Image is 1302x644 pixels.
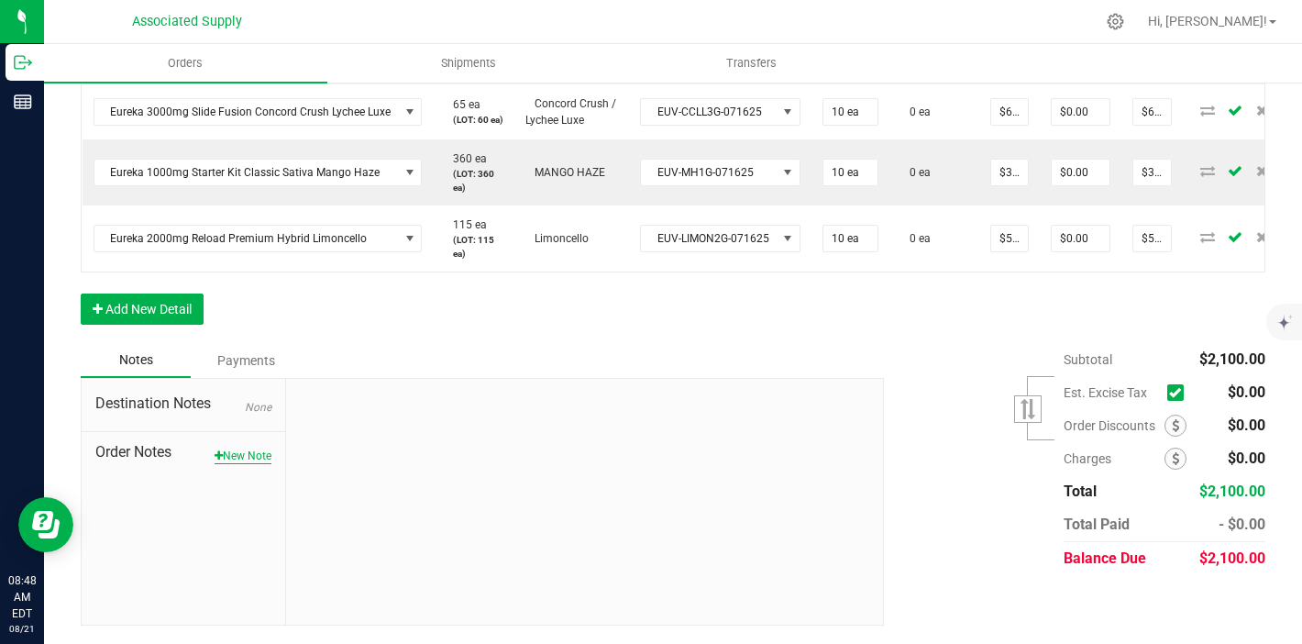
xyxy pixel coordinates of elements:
span: EUV-MH1G-071625 [641,160,777,185]
span: Eureka 2000mg Reload Premium Hybrid Limoncello [94,226,399,251]
input: 0 [1052,160,1109,185]
span: $0.00 [1228,450,1265,467]
span: $2,100.00 [1199,550,1265,567]
span: 115 ea [444,218,487,231]
input: 0 [1133,226,1171,251]
span: Order Notes [95,441,271,463]
div: Manage settings [1104,13,1127,30]
button: New Note [215,448,271,464]
span: 0 ea [900,232,931,245]
input: 0 [991,99,1028,125]
span: NO DATA FOUND [94,98,423,126]
span: Eureka 3000mg Slide Fusion Concord Crush Lychee Luxe [94,99,399,125]
span: NO DATA FOUND [94,159,423,186]
span: Concord Crush / Lychee Luxe [525,97,616,127]
span: MANGO HAZE [525,166,605,179]
input: 0 [1133,99,1171,125]
span: Charges [1064,451,1164,466]
iframe: Resource center [18,497,73,552]
p: (LOT: 360 ea) [444,167,503,194]
div: Payments [191,344,301,377]
input: 0 [1052,226,1109,251]
input: 0 [823,99,877,125]
input: 0 [823,226,877,251]
span: Orders [143,55,227,72]
span: Delete Order Detail [1249,105,1276,116]
p: 08:48 AM EDT [8,572,36,622]
span: - $0.00 [1219,516,1265,533]
inline-svg: Outbound [14,53,32,72]
span: Balance Due [1064,550,1146,567]
span: Est. Excise Tax [1064,385,1160,400]
span: $0.00 [1228,383,1265,401]
span: None [245,401,271,414]
span: Transfers [701,55,801,72]
span: Delete Order Detail [1249,165,1276,176]
input: 0 [823,160,877,185]
span: Total [1064,483,1097,500]
p: (LOT: 60 ea) [444,113,503,127]
span: EUV-LIMON2G-071625 [641,226,777,251]
span: Order Discounts [1064,418,1164,433]
input: 0 [991,226,1028,251]
input: 0 [1133,160,1171,185]
p: (LOT: 115 ea) [444,233,503,261]
span: 65 ea [444,98,480,111]
span: Associated Supply [132,14,242,29]
span: Save Order Detail [1221,231,1249,242]
span: Calculate excise tax [1167,380,1192,405]
span: EUV-CCLL3G-071625 [641,99,777,125]
input: 0 [1052,99,1109,125]
button: Add New Detail [81,294,204,325]
inline-svg: Reports [14,93,32,111]
span: $0.00 [1228,416,1265,434]
span: 360 ea [444,152,487,165]
span: Shipments [416,55,521,72]
span: Hi, [PERSON_NAME]! [1148,14,1267,28]
span: Destination Notes [95,393,271,415]
span: Delete Order Detail [1249,231,1276,242]
span: Eureka 1000mg Starter Kit Classic Sativa Mango Haze [94,160,399,185]
span: Save Order Detail [1221,105,1249,116]
input: 0 [991,160,1028,185]
span: Limoncello [525,232,589,245]
span: Subtotal [1064,352,1112,367]
span: NO DATA FOUND [94,225,423,252]
span: Total Paid [1064,516,1130,533]
p: 08/21 [8,622,36,636]
a: Orders [44,44,327,83]
a: Transfers [610,44,893,83]
span: 0 ea [900,166,931,179]
a: Shipments [327,44,611,83]
span: $2,100.00 [1199,483,1265,500]
div: Notes [81,343,191,378]
span: 0 ea [900,105,931,118]
span: $2,100.00 [1199,350,1265,368]
span: Save Order Detail [1221,165,1249,176]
